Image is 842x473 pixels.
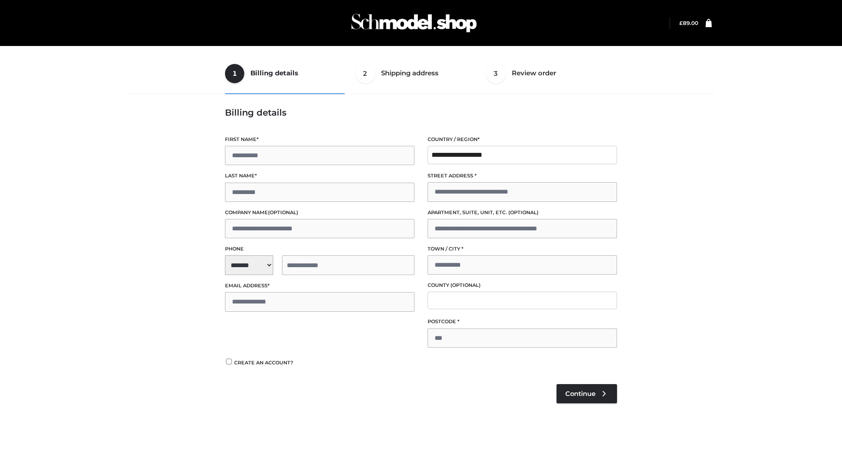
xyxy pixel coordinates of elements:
[225,208,414,217] label: Company name
[428,318,617,326] label: Postcode
[508,209,539,215] span: (optional)
[450,282,481,288] span: (optional)
[348,6,480,40] img: Schmodel Admin 964
[428,245,617,253] label: Town / City
[679,20,698,26] a: £89.00
[428,135,617,144] label: Country / Region
[565,390,596,398] span: Continue
[225,359,233,364] input: Create an account?
[679,20,683,26] span: £
[225,282,414,290] label: Email address
[268,209,298,215] span: (optional)
[225,245,414,253] label: Phone
[428,281,617,289] label: County
[428,208,617,217] label: Apartment, suite, unit, etc.
[225,172,414,180] label: Last name
[225,107,617,118] h3: Billing details
[234,360,293,366] span: Create an account?
[225,135,414,144] label: First name
[428,172,617,180] label: Street address
[557,384,617,403] a: Continue
[679,20,698,26] bdi: 89.00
